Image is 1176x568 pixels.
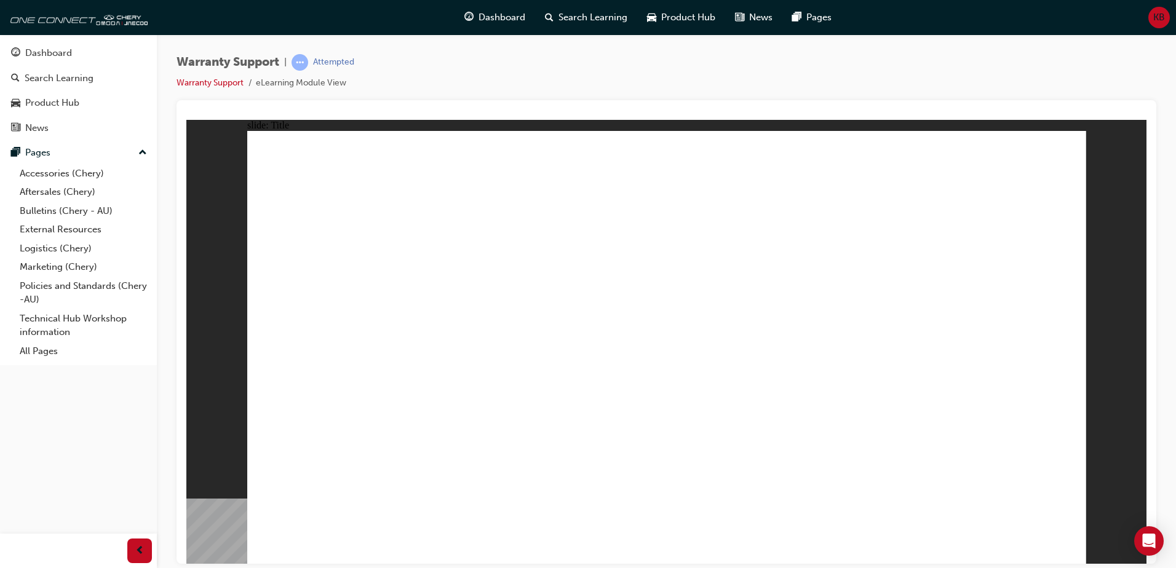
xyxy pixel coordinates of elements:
a: Bulletins (Chery - AU) [15,202,152,221]
span: KB [1153,10,1165,25]
a: All Pages [15,342,152,361]
span: News [749,10,773,25]
a: Policies and Standards (Chery -AU) [15,277,152,309]
span: Dashboard [479,10,525,25]
span: learningRecordVerb_ATTEMPT-icon [292,54,308,71]
span: pages-icon [11,148,20,159]
div: Dashboard [25,46,72,60]
a: guage-iconDashboard [455,5,535,30]
span: search-icon [545,10,554,25]
div: Search Learning [25,71,93,85]
img: oneconnect [6,5,148,30]
button: KB [1148,7,1170,28]
span: Product Hub [661,10,715,25]
span: search-icon [11,73,20,84]
a: search-iconSearch Learning [535,5,637,30]
span: | [284,55,287,69]
a: news-iconNews [725,5,782,30]
span: news-icon [11,123,20,134]
span: up-icon [138,145,147,161]
div: Attempted [313,57,354,68]
span: Warranty Support [177,55,279,69]
button: DashboardSearch LearningProduct HubNews [5,39,152,141]
a: Dashboard [5,42,152,65]
div: Pages [25,146,50,160]
span: prev-icon [135,543,145,559]
span: guage-icon [11,48,20,59]
span: guage-icon [464,10,474,25]
span: pages-icon [792,10,801,25]
button: Pages [5,141,152,164]
span: Pages [806,10,832,25]
a: Marketing (Chery) [15,258,152,277]
a: car-iconProduct Hub [637,5,725,30]
span: Search Learning [558,10,627,25]
li: eLearning Module View [256,76,346,90]
div: Product Hub [25,96,79,110]
a: Product Hub [5,92,152,114]
span: car-icon [647,10,656,25]
a: Technical Hub Workshop information [15,309,152,342]
a: Aftersales (Chery) [15,183,152,202]
a: Logistics (Chery) [15,239,152,258]
a: Search Learning [5,67,152,90]
a: pages-iconPages [782,5,841,30]
a: Warranty Support [177,77,244,88]
a: News [5,117,152,140]
div: Open Intercom Messenger [1134,526,1164,556]
div: News [25,121,49,135]
a: External Resources [15,220,152,239]
span: news-icon [735,10,744,25]
a: Accessories (Chery) [15,164,152,183]
span: car-icon [11,98,20,109]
